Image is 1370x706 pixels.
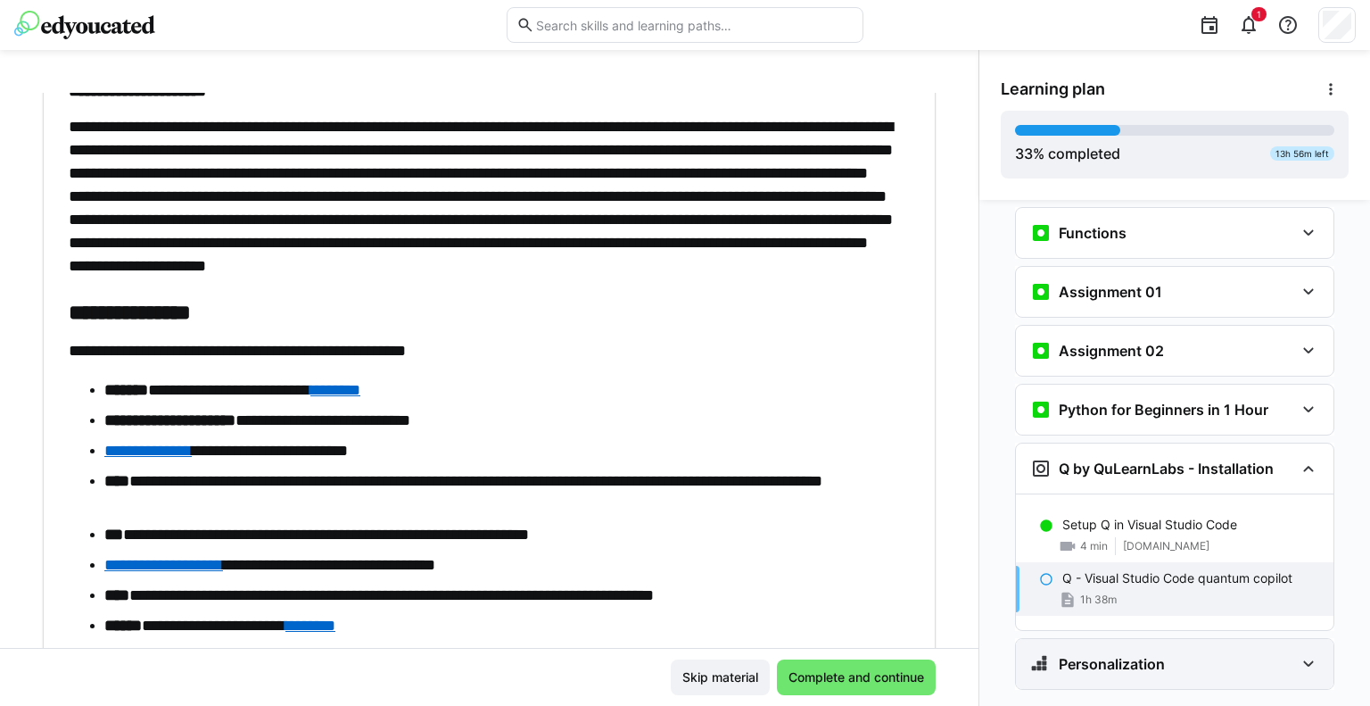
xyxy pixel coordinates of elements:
span: [DOMAIN_NAME] [1123,539,1209,553]
div: % completed [1015,143,1120,164]
h3: Personalization [1059,655,1165,673]
span: Complete and continue [786,669,927,686]
span: Learning plan [1001,79,1105,99]
span: 4 min [1080,539,1108,553]
h3: Assignment 02 [1059,342,1164,360]
span: 1 [1257,9,1261,20]
h3: Assignment 01 [1059,283,1162,301]
button: Complete and continue [777,660,936,695]
p: Q - Visual Studio Code quantum copilot [1062,569,1292,587]
div: 13h 56m left [1270,146,1334,161]
span: 1h 38m [1080,593,1117,607]
span: 33 [1015,145,1033,162]
input: Search skills and learning paths… [534,17,854,33]
span: Skip material [680,669,761,686]
p: Setup Q in Visual Studio Code [1062,516,1237,534]
button: Skip material [671,660,770,695]
h3: Functions [1059,224,1127,242]
h3: Python for Beginners in 1 Hour [1059,401,1268,419]
h3: Q by QuLearnLabs - Installation [1059,460,1274,478]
